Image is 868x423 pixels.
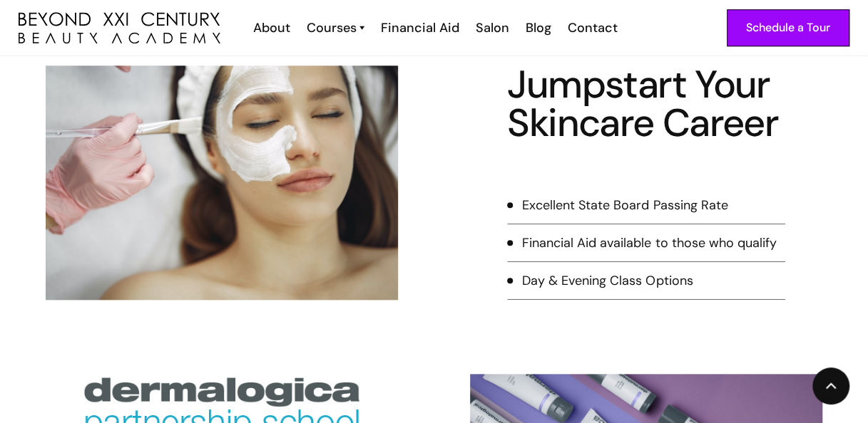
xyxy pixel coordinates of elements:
[727,9,849,46] a: Schedule a Tour
[507,66,785,142] h4: Jumpstart Your Skincare Career
[476,19,509,37] div: Salon
[568,19,618,37] div: Contact
[307,19,364,37] a: Courses
[381,19,459,37] div: Financial Aid
[244,19,297,37] a: About
[558,19,625,37] a: Contact
[46,66,398,300] img: facial application
[522,234,776,252] div: Financial Aid available to those who qualify
[522,196,727,214] div: Excellent State Board Passing Rate
[466,19,516,37] a: Salon
[522,271,693,290] div: Day & Evening Class Options
[253,19,290,37] div: About
[19,12,220,44] a: home
[526,19,551,37] div: Blog
[372,19,466,37] a: Financial Aid
[746,19,830,37] div: Schedule a Tour
[19,12,220,44] img: beyond 21st century beauty academy logo
[516,19,558,37] a: Blog
[307,19,357,37] div: Courses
